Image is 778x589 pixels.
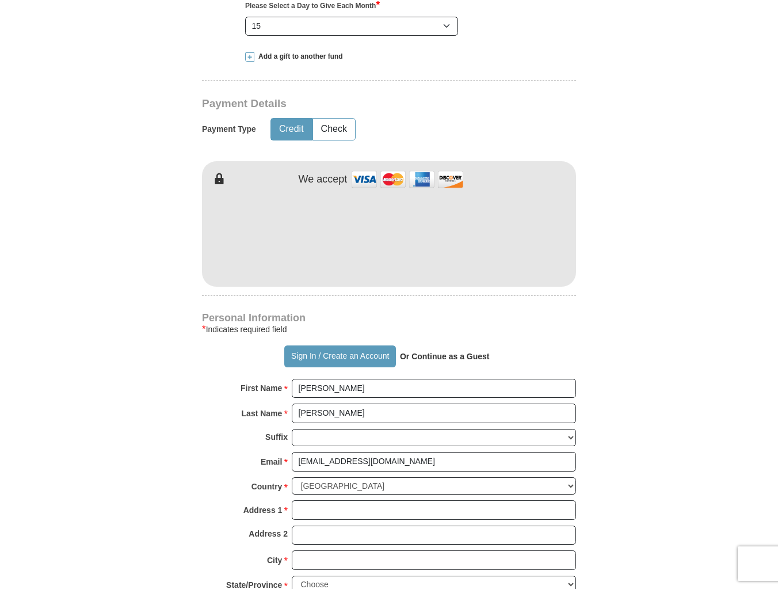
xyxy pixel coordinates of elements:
div: Indicates required field [202,322,576,336]
strong: City [267,552,282,568]
strong: Please Select a Day to Give Each Month [245,2,380,10]
button: Sign In / Create an Account [284,345,395,367]
h5: Payment Type [202,124,256,134]
strong: First Name [241,380,282,396]
h4: We accept [299,173,348,186]
strong: Address 2 [249,526,288,542]
strong: Country [251,478,283,495]
button: Check [313,119,355,140]
strong: Last Name [242,405,283,421]
strong: Suffix [265,429,288,445]
img: credit cards accepted [350,167,465,192]
span: Add a gift to another fund [254,52,343,62]
strong: Email [261,454,282,470]
h4: Personal Information [202,313,576,322]
strong: Or Continue as a Guest [400,352,490,361]
h3: Payment Details [202,97,495,111]
strong: Address 1 [243,502,283,518]
button: Credit [271,119,312,140]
